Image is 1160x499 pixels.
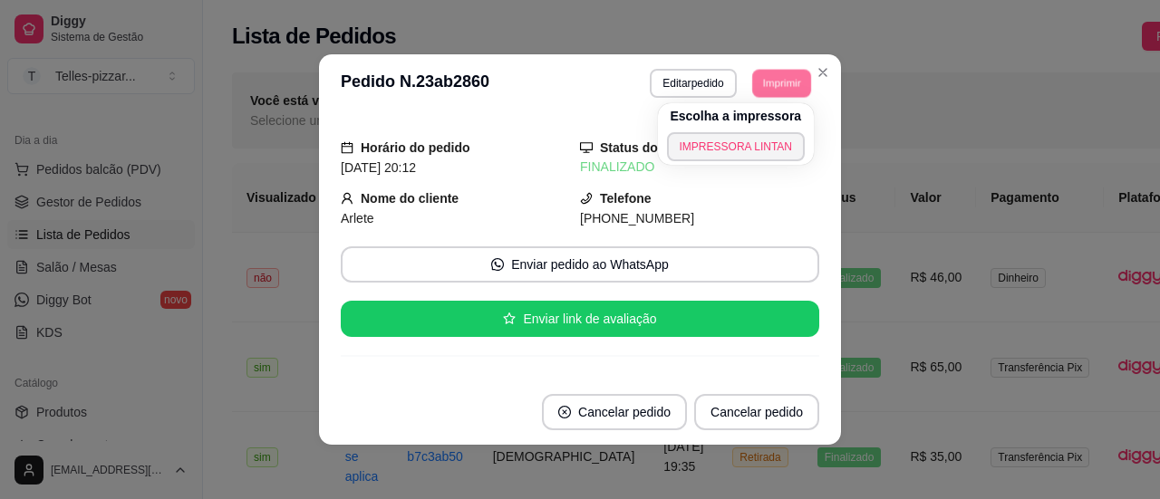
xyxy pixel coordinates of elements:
button: whats-appEnviar pedido ao WhatsApp [341,246,819,283]
button: Cancelar pedido [694,394,819,430]
span: whats-app [491,258,504,271]
button: IMPRESSORA LINTAN [667,132,805,161]
button: Editarpedido [650,69,736,98]
span: [PHONE_NUMBER] [580,211,694,226]
span: Arlete [341,211,374,226]
h4: Escolha a impressora [670,107,801,125]
span: star [503,312,516,325]
div: ENTREGA [366,368,428,387]
button: Close [808,58,837,87]
strong: Status do pedido [600,140,703,155]
button: close-circleCancelar pedido [542,394,687,430]
strong: Nome do cliente [361,191,459,206]
span: close-circle [558,406,571,418]
span: calendar [341,141,353,154]
span: [DATE] 20:12 [341,160,416,175]
span: phone [580,192,593,205]
h3: Pedido N. 23ab2860 [341,69,489,98]
strong: Telefone [600,191,652,206]
button: starEnviar link de avaliação [341,301,819,337]
span: desktop [580,141,593,154]
div: FINALIZADO [580,158,819,177]
strong: Horário do pedido [361,140,470,155]
button: Imprimir [752,69,811,97]
span: user [341,192,353,205]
